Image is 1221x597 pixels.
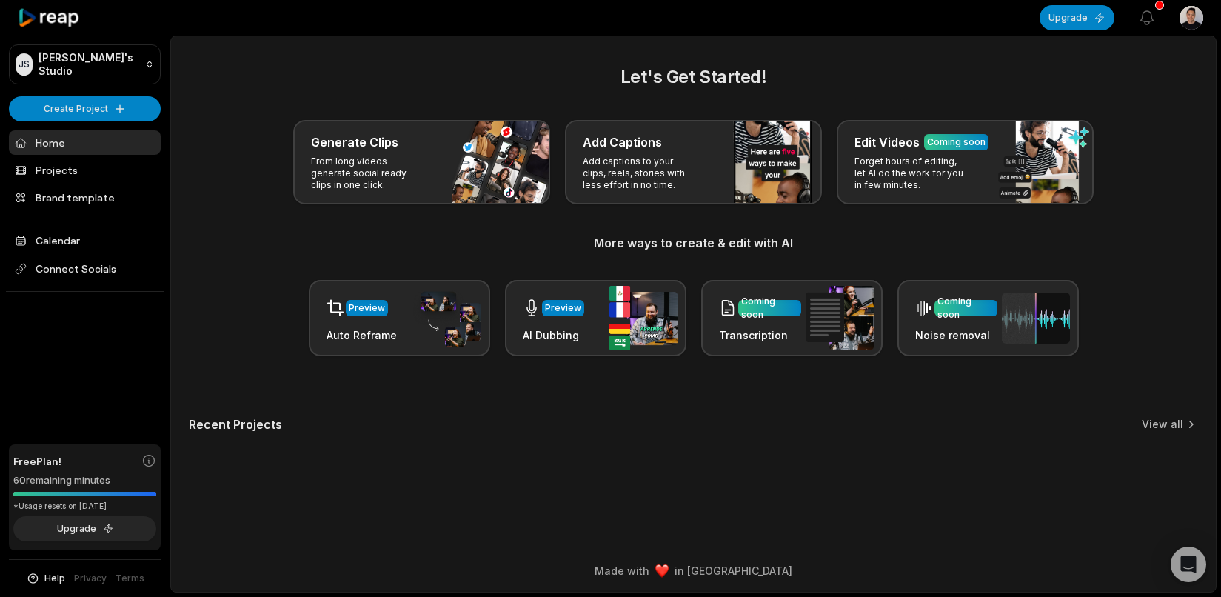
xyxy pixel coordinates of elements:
[13,453,61,469] span: Free Plan!
[189,64,1198,90] h2: Let's Get Started!
[13,473,156,488] div: 60 remaining minutes
[413,290,481,347] img: auto_reframe.png
[189,234,1198,252] h3: More ways to create & edit with AI
[937,295,994,321] div: Coming soon
[9,130,161,155] a: Home
[44,572,65,585] span: Help
[16,53,33,76] div: JS
[1002,293,1070,344] img: noise_removal.png
[1040,5,1114,30] button: Upgrade
[13,501,156,512] div: *Usage resets on [DATE]
[583,156,698,191] p: Add captions to your clips, reels, stories with less effort in no time.
[327,327,397,343] h3: Auto Reframe
[74,572,107,585] a: Privacy
[9,158,161,182] a: Projects
[13,516,156,541] button: Upgrade
[583,133,662,151] h3: Add Captions
[26,572,65,585] button: Help
[1142,417,1183,432] a: View all
[545,301,581,315] div: Preview
[349,301,385,315] div: Preview
[854,133,920,151] h3: Edit Videos
[39,51,139,78] p: [PERSON_NAME]'s Studio
[9,185,161,210] a: Brand template
[719,327,801,343] h3: Transcription
[116,572,144,585] a: Terms
[741,295,798,321] div: Coming soon
[9,96,161,121] button: Create Project
[311,156,426,191] p: From long videos generate social ready clips in one click.
[523,327,584,343] h3: AI Dubbing
[927,136,986,149] div: Coming soon
[806,286,874,350] img: transcription.png
[184,563,1202,578] div: Made with in [GEOGRAPHIC_DATA]
[311,133,398,151] h3: Generate Clips
[655,564,669,578] img: heart emoji
[9,256,161,282] span: Connect Socials
[854,156,969,191] p: Forget hours of editing, let AI do the work for you in few minutes.
[1171,547,1206,582] div: Open Intercom Messenger
[189,417,282,432] h2: Recent Projects
[9,228,161,253] a: Calendar
[915,327,997,343] h3: Noise removal
[609,286,678,350] img: ai_dubbing.png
